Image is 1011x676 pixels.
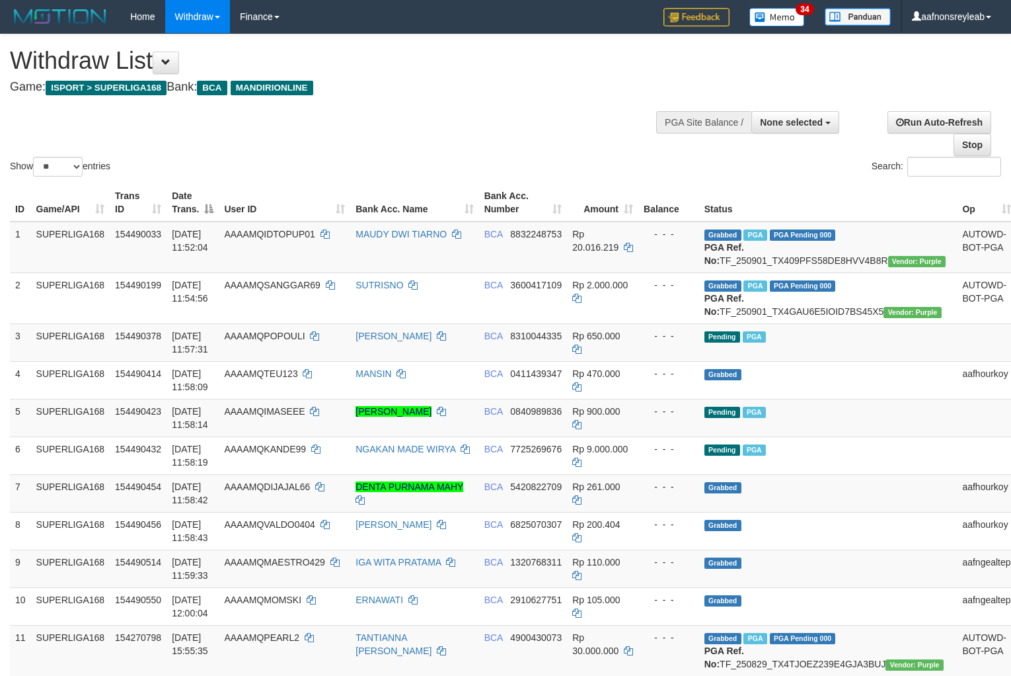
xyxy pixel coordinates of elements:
[572,280,628,290] span: Rp 2.000.000
[751,111,839,134] button: None selected
[172,595,208,618] span: [DATE] 12:00:04
[704,558,741,569] span: Grabbed
[115,519,161,530] span: 154490456
[704,595,741,607] span: Grabbed
[115,229,161,239] span: 154490033
[172,280,208,304] span: [DATE] 11:54:56
[743,331,766,343] span: Marked by aafandaneth
[760,117,823,128] span: None selected
[743,633,767,644] span: Marked by aafmaleo
[644,593,694,607] div: - - -
[172,444,208,468] span: [DATE] 11:58:19
[172,331,208,355] span: [DATE] 11:57:31
[572,331,620,341] span: Rp 650.000
[224,280,320,290] span: AAAAMQSANGGAR69
[954,134,991,156] a: Stop
[510,280,562,290] span: Copy 3600417109 to clipboard
[484,406,503,417] span: BCA
[704,293,744,317] b: PGA Ref. No:
[572,482,620,492] span: Rp 261.000
[825,8,891,26] img: panduan.png
[31,273,110,323] td: SUPERLIGA168
[484,557,503,568] span: BCA
[10,222,31,273] td: 1
[31,361,110,399] td: SUPERLIGA168
[224,444,306,454] span: AAAAMQKANDE99
[224,482,310,492] span: AAAAMQDIJAJAL66
[10,361,31,399] td: 4
[484,482,503,492] span: BCA
[770,280,836,292] span: PGA Pending
[172,229,208,253] span: [DATE] 11:52:04
[172,368,208,392] span: [DATE] 11:58:09
[644,228,694,241] div: - - -
[10,399,31,437] td: 5
[31,222,110,273] td: SUPERLIGA168
[356,595,403,605] a: ERNAWATI
[887,111,991,134] a: Run Auto-Refresh
[484,595,503,605] span: BCA
[572,406,620,417] span: Rp 900.000
[743,280,767,292] span: Marked by aafandaneth
[31,323,110,361] td: SUPERLIGA168
[350,184,478,222] th: Bank Acc. Name: activate to sort column ascending
[115,557,161,568] span: 154490514
[224,406,305,417] span: AAAAMQIMASEEE
[484,331,503,341] span: BCA
[743,407,766,418] span: Marked by aafandaneth
[224,368,297,379] span: AAAAMQTEU123
[172,519,208,543] span: [DATE] 11:58:43
[172,482,208,505] span: [DATE] 11:58:42
[572,595,620,605] span: Rp 105.000
[356,229,447,239] a: MAUDY DWI TIARNO
[510,632,562,643] span: Copy 4900430073 to clipboard
[770,230,836,241] span: PGA Pending
[10,81,661,94] h4: Game: Bank:
[749,8,805,26] img: Button%20Memo.svg
[663,8,730,26] img: Feedback.jpg
[572,368,620,379] span: Rp 470.000
[115,406,161,417] span: 154490423
[484,444,503,454] span: BCA
[704,242,744,266] b: PGA Ref. No:
[743,230,767,241] span: Marked by aafmaster
[31,587,110,625] td: SUPERLIGA168
[115,280,161,290] span: 154490199
[356,482,463,492] a: DENTA PURNAMA MAHY
[31,184,110,222] th: Game/API: activate to sort column ascending
[356,557,441,568] a: IGA WITA PRATAMA
[33,157,83,177] select: Showentries
[46,81,167,95] span: ISPORT > SUPERLIGA168
[699,184,957,222] th: Status
[644,329,694,343] div: - - -
[231,81,313,95] span: MANDIRIONLINE
[10,48,661,74] h1: Withdraw List
[885,659,943,671] span: Vendor URL: https://trx4.1velocity.biz
[796,3,813,15] span: 34
[704,280,741,292] span: Grabbed
[10,437,31,474] td: 6
[510,444,562,454] span: Copy 7725269676 to clipboard
[10,7,110,26] img: MOTION_logo.png
[31,437,110,474] td: SUPERLIGA168
[356,280,403,290] a: SUTRISNO
[356,632,431,656] a: TANTIANNA [PERSON_NAME]
[644,556,694,569] div: - - -
[704,331,740,343] span: Pending
[699,625,957,676] td: TF_250829_TX4TJOEZ239E4GJA3BUJ
[572,444,628,454] span: Rp 9.000.000
[115,632,161,643] span: 154270798
[115,482,161,492] span: 154490454
[172,406,208,430] span: [DATE] 11:58:14
[31,512,110,550] td: SUPERLIGA168
[356,331,431,341] a: [PERSON_NAME]
[356,519,431,530] a: [PERSON_NAME]
[10,157,110,177] label: Show entries
[704,633,741,644] span: Grabbed
[510,229,562,239] span: Copy 8832248753 to clipboard
[770,633,836,644] span: PGA Pending
[10,550,31,587] td: 9
[644,443,694,456] div: - - -
[907,157,1001,177] input: Search:
[224,595,301,605] span: AAAAMQMOMSKI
